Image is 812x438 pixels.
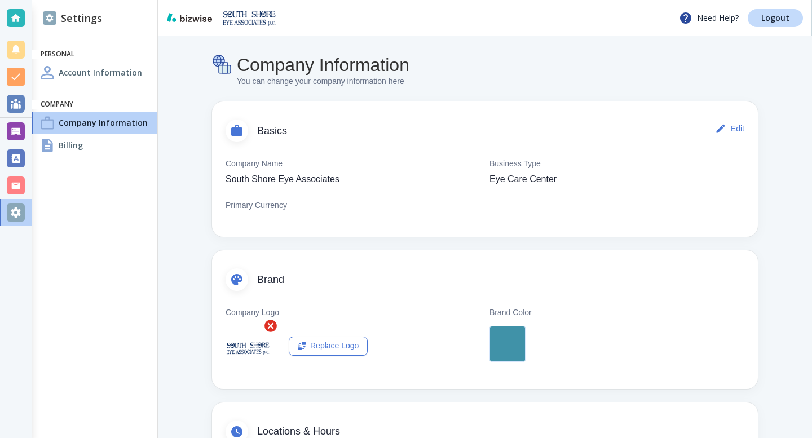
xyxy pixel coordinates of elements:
button: Edit [713,117,749,140]
a: BillingBilling [32,134,157,157]
p: Company Logo [226,307,279,319]
span: Locations & Hours [257,426,744,438]
h6: Personal [41,50,148,59]
a: Company InformationCompany Information [32,112,157,134]
p: Company Name [226,158,283,170]
p: South Shore Eye Associates [226,172,339,186]
img: South Shore Eye Associates [222,9,277,27]
p: You can change your company information here [237,76,409,88]
h4: Billing [59,139,83,151]
p: Primary Currency [226,200,287,212]
img: Company Information [212,54,232,76]
a: Logout [748,9,803,27]
h6: Company [41,100,148,109]
h2: Settings [43,11,102,26]
p: Eye Care Center [489,172,557,186]
img: Logo [226,341,271,356]
span: Basics [257,125,713,138]
p: Logout [761,14,789,22]
button: Replace Logo [289,337,368,356]
h4: Account Information [59,67,142,78]
h4: Company Information [237,54,409,76]
img: bizwise [167,13,212,22]
p: Brand Color [489,307,532,319]
h4: Company Information [59,117,148,129]
img: DashboardSidebarSettings.svg [43,11,56,25]
p: Need Help? [679,11,739,25]
a: Account InformationAccount Information [32,61,157,84]
span: Brand [257,274,744,286]
p: Business Type [489,158,541,170]
div: Replace Logo [298,340,359,352]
